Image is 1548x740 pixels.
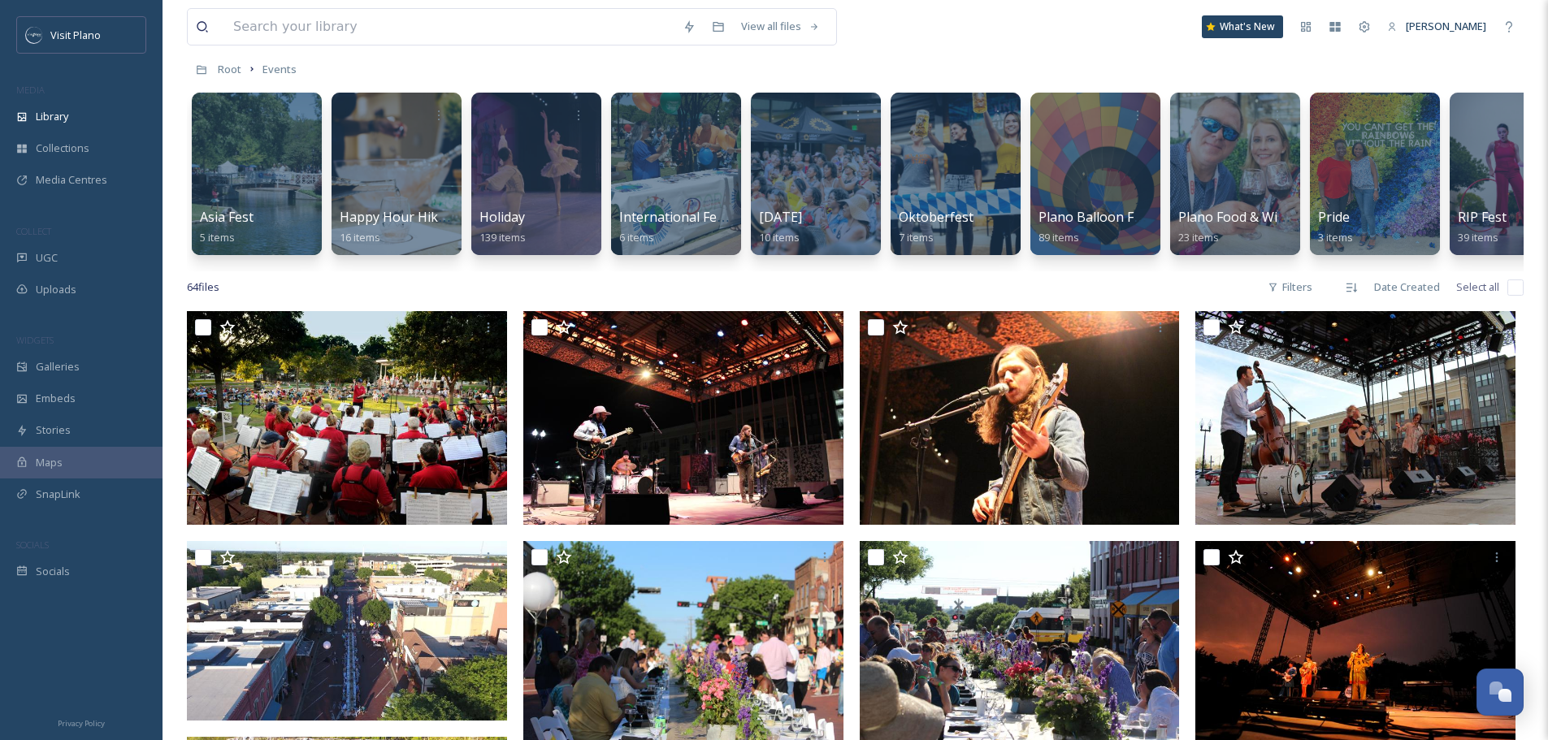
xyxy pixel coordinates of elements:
[340,208,483,226] span: Happy Hour Hike (OLD)
[36,487,80,502] span: SnapLink
[36,455,63,470] span: Maps
[1260,271,1320,303] div: Filters
[1178,208,1342,226] span: Plano Food & Wine Festival
[1379,11,1494,42] a: [PERSON_NAME]
[899,208,973,226] span: Oktoberfest
[16,539,49,551] span: SOCIALS
[200,230,235,245] span: 5 items
[1039,230,1079,245] span: 89 items
[1178,230,1219,245] span: 23 items
[1456,279,1499,295] span: Select all
[36,282,76,297] span: Uploads
[36,172,107,188] span: Media Centres
[1318,208,1350,226] span: Pride
[899,210,973,245] a: Oktoberfest7 items
[523,311,843,525] img: Live Music at McCall Plaza.jpg
[1366,271,1448,303] div: Date Created
[218,59,241,79] a: Root
[262,59,297,79] a: Events
[16,84,45,96] span: MEDIA
[759,210,802,245] a: [DATE]10 items
[187,541,507,721] img: Night Out on 15th.jpg
[36,359,80,374] span: Galleries
[1458,230,1498,245] span: 39 items
[340,230,380,245] span: 16 items
[225,9,674,45] input: Search your library
[200,208,254,226] span: Asia Fest
[36,250,58,266] span: UGC
[1458,208,1507,226] span: RIP Fest
[200,210,254,245] a: Asia Fest5 items
[733,11,828,42] a: View all files
[340,210,483,245] a: Happy Hour Hike (OLD)16 items
[1202,15,1283,38] a: What's New
[479,230,526,245] span: 139 items
[36,141,89,156] span: Collections
[1458,210,1507,245] a: RIP Fest39 items
[36,564,70,579] span: Socials
[58,712,105,732] a: Privacy Policy
[1178,210,1342,245] a: Plano Food & Wine Festival23 items
[1195,311,1515,525] img: Live Music at McCall Plaza.jpg
[479,210,526,245] a: Holiday139 items
[50,28,101,42] span: Visit Plano
[479,208,525,226] span: Holiday
[187,311,507,525] img: Haggard Park - Plano Community Band.jpg
[26,27,42,43] img: images.jpeg
[58,718,105,729] span: Privacy Policy
[759,230,800,245] span: 10 items
[218,62,241,76] span: Root
[1318,210,1353,245] a: Pride3 items
[1318,230,1353,245] span: 3 items
[759,208,802,226] span: [DATE]
[619,208,748,226] span: International Festival
[1476,669,1524,716] button: Open Chat
[1039,210,1173,245] a: Plano Balloon Festival89 items
[16,334,54,346] span: WIDGETS
[36,422,71,438] span: Stories
[1406,19,1486,33] span: [PERSON_NAME]
[36,391,76,406] span: Embeds
[1039,208,1173,226] span: Plano Balloon Festival
[187,279,219,295] span: 64 file s
[36,109,68,124] span: Library
[899,230,934,245] span: 7 items
[16,225,51,237] span: COLLECT
[619,210,748,245] a: International Festival6 items
[619,230,654,245] span: 6 items
[262,62,297,76] span: Events
[860,311,1180,525] img: Live Music at McCall Plaza.jpg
